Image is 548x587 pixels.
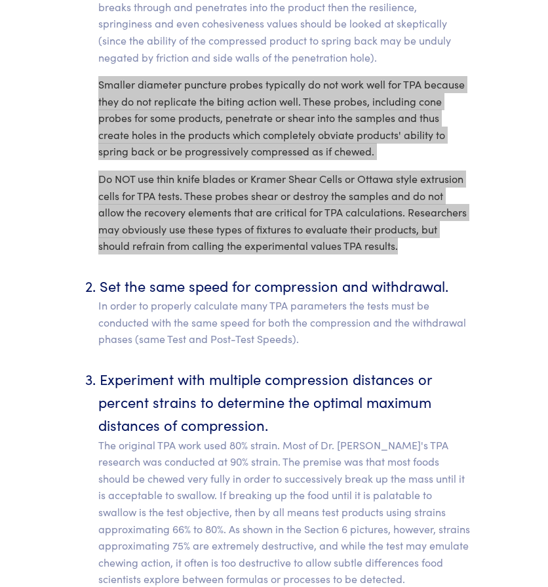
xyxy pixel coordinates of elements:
p: Smaller diameter puncture probes typically do not work well for TPA because they do not replicate... [98,76,471,160]
p: In order to properly calculate many TPA parameters the tests must be conducted with the same spee... [98,297,471,348]
p: Do NOT use thin knife blades or Kramer Shear Cells or Ottawa style extrusion cells for TPA tests.... [98,171,471,254]
li: Set the same speed for compression and withdrawal. [98,274,471,348]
